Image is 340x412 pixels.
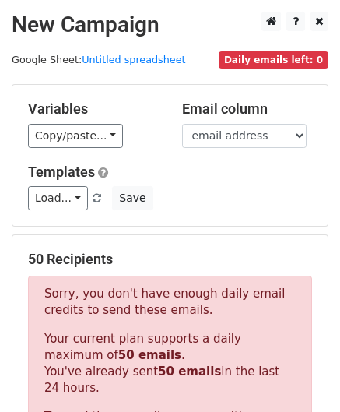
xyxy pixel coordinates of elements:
strong: 50 emails [118,348,181,362]
h5: 50 Recipients [28,251,312,268]
h5: Variables [28,100,159,118]
a: Daily emails left: 0 [219,54,328,65]
a: Load... [28,186,88,210]
h2: New Campaign [12,12,328,38]
a: Copy/paste... [28,124,123,148]
span: Daily emails left: 0 [219,51,328,69]
h5: Email column [182,100,313,118]
a: Untitled spreadsheet [82,54,185,65]
p: Sorry, you don't have enough daily email credits to send these emails. [44,286,296,319]
small: Google Sheet: [12,54,186,65]
strong: 50 emails [158,364,221,379]
button: Save [112,186,152,210]
a: Templates [28,164,95,180]
p: Your current plan supports a daily maximum of . You've already sent in the last 24 hours. [44,331,296,396]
